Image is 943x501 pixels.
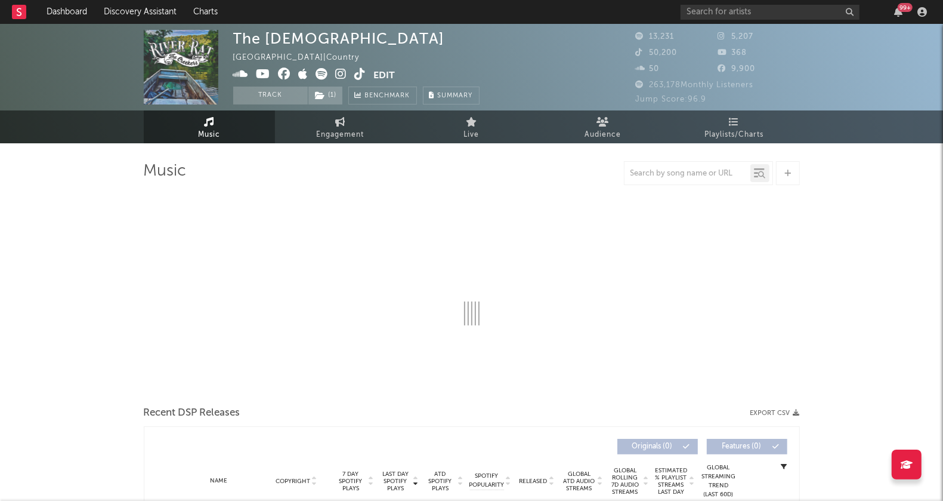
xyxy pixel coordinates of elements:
[144,406,240,420] span: Recent DSP Releases
[563,471,596,492] span: Global ATD Audio Streams
[750,410,800,417] button: Export CSV
[681,5,859,20] input: Search for artists
[464,128,480,142] span: Live
[365,89,410,103] span: Benchmark
[669,110,800,143] a: Playlists/Charts
[423,87,480,104] button: Summary
[636,33,675,41] span: 13,231
[655,467,688,496] span: Estimated % Playlist Streams Last Day
[425,471,456,492] span: ATD Spotify Plays
[636,65,660,73] span: 50
[198,128,220,142] span: Music
[609,467,642,496] span: Global Rolling 7D Audio Streams
[718,33,753,41] span: 5,207
[469,472,504,490] span: Spotify Popularity
[180,477,258,485] div: Name
[233,87,308,104] button: Track
[625,443,680,450] span: Originals ( 0 )
[701,463,737,499] div: Global Streaming Trend (Last 60D)
[537,110,669,143] a: Audience
[894,7,902,17] button: 99+
[718,65,755,73] span: 9,900
[438,93,473,99] span: Summary
[335,471,367,492] span: 7 Day Spotify Plays
[348,87,417,104] a: Benchmark
[636,49,678,57] span: 50,200
[233,51,373,65] div: [GEOGRAPHIC_DATA] | Country
[380,471,412,492] span: Last Day Spotify Plays
[704,128,763,142] span: Playlists/Charts
[898,3,913,12] div: 99 +
[406,110,537,143] a: Live
[520,478,548,485] span: Released
[308,87,342,104] button: (1)
[585,128,621,142] span: Audience
[636,96,707,103] span: Jump Score: 96.9
[275,110,406,143] a: Engagement
[317,128,364,142] span: Engagement
[308,87,343,104] span: ( 1 )
[617,439,698,454] button: Originals(0)
[715,443,769,450] span: Features ( 0 )
[233,30,445,47] div: The [DEMOGRAPHIC_DATA]
[707,439,787,454] button: Features(0)
[636,81,754,89] span: 263,178 Monthly Listeners
[624,169,750,179] input: Search by song name or URL
[144,110,275,143] a: Music
[374,68,395,83] button: Edit
[718,49,747,57] span: 368
[276,478,310,485] span: Copyright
